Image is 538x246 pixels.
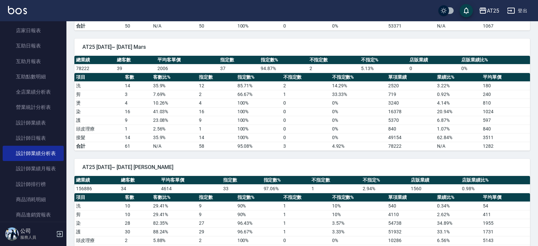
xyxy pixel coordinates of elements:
td: 100 % [236,99,282,107]
th: 項目 [74,73,123,82]
td: 1 [282,90,330,99]
td: 33.33 % [330,90,387,99]
a: 互助點數明細 [3,69,64,84]
td: 10 % [330,202,387,210]
td: 4.92% [330,142,387,150]
td: 0 % [330,124,387,133]
th: 不指定數% [330,73,387,82]
a: 設計師排行榜 [3,177,64,192]
td: 82.35 % [151,219,197,227]
th: 單項業績 [387,73,435,82]
a: 營業統計分析表 [3,100,64,115]
td: 54738 [387,219,435,227]
td: 50 [123,22,151,30]
td: 1 [123,124,151,133]
td: 1 [282,210,330,219]
td: 96.67 % [236,227,282,236]
td: 2 [123,236,151,245]
td: 0.92 % [435,90,481,99]
td: 1067 [481,22,530,30]
td: 35.9 % [151,81,197,90]
td: N/A [151,22,197,30]
th: 不指定% [359,56,408,64]
td: 合計 [74,22,123,30]
td: 10.26 % [151,99,197,107]
span: AT25 [DATE]~ [DATE] [PERSON_NAME] [82,164,522,171]
td: 1560 [409,184,460,193]
td: 66.67 % [236,90,282,99]
td: 597 [481,116,530,124]
a: 設計師業績月報表 [3,161,64,176]
table: a dense table [74,176,530,193]
td: 100 % [236,107,282,116]
th: 店販業績 [408,56,460,64]
td: 4 [123,99,151,107]
table: a dense table [74,73,530,151]
td: 燙 [74,99,123,107]
td: 3511 [481,133,530,142]
td: 78222 [74,64,115,73]
th: 客數 [123,73,151,82]
td: 96.43 % [236,219,282,227]
td: 9 [197,202,236,210]
td: 剪 [74,90,123,99]
td: 護 [74,227,123,236]
td: 0 % [330,99,387,107]
td: 0 % [460,64,530,73]
th: 店販業績 [409,176,460,185]
th: 不指定數 [282,193,330,202]
td: 54 [481,202,530,210]
a: 全店業績分析表 [3,84,64,100]
td: 0 [408,64,460,73]
a: 設計師業績表 [3,115,64,130]
th: 單項業績 [387,193,435,202]
a: 店家日報表 [3,23,64,38]
td: 0 % [330,236,387,245]
td: 9 [197,116,236,124]
th: 總業績 [74,176,119,185]
td: 39 [115,64,156,73]
td: 護 [74,116,123,124]
td: 1955 [481,219,530,227]
td: 2 [197,236,236,245]
th: 客數比% [151,73,197,82]
td: 7.69 % [151,90,197,99]
td: 10 % [330,210,387,219]
td: N/A [151,142,197,150]
th: 指定數 [197,73,236,82]
td: 100 % [236,116,282,124]
th: 項目 [74,193,123,202]
td: 0 [282,124,330,133]
td: 0.98 % [460,184,530,193]
td: 156886 [74,184,119,193]
th: 平均客單價 [156,56,219,64]
td: 37 [219,64,259,73]
td: 34 [119,184,159,193]
td: 1024 [481,107,530,116]
td: 2520 [387,81,435,90]
th: 店販業績比% [460,56,530,64]
td: N/A [435,142,481,150]
td: 33.1 % [435,227,481,236]
td: 9 [123,116,151,124]
th: 不指定數 [282,73,330,82]
td: 3 [282,142,330,150]
td: 53371 [387,22,435,30]
td: 3240 [387,99,435,107]
a: 互助月報表 [3,54,64,69]
td: 95.08% [236,142,282,150]
td: 100% [236,22,282,30]
td: 29.41 % [151,202,197,210]
td: 4.14 % [435,99,481,107]
td: 100 % [236,133,282,142]
p: 服務人員 [20,234,54,240]
td: 1 [310,184,361,193]
a: 設計師日報表 [3,130,64,146]
td: 0 % [330,107,387,116]
th: 指定數 [222,176,262,185]
td: 4110 [387,210,435,219]
td: 3.22 % [435,81,481,90]
th: 指定數% [262,176,310,185]
td: 23.08 % [151,116,197,124]
td: 540 [387,202,435,210]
